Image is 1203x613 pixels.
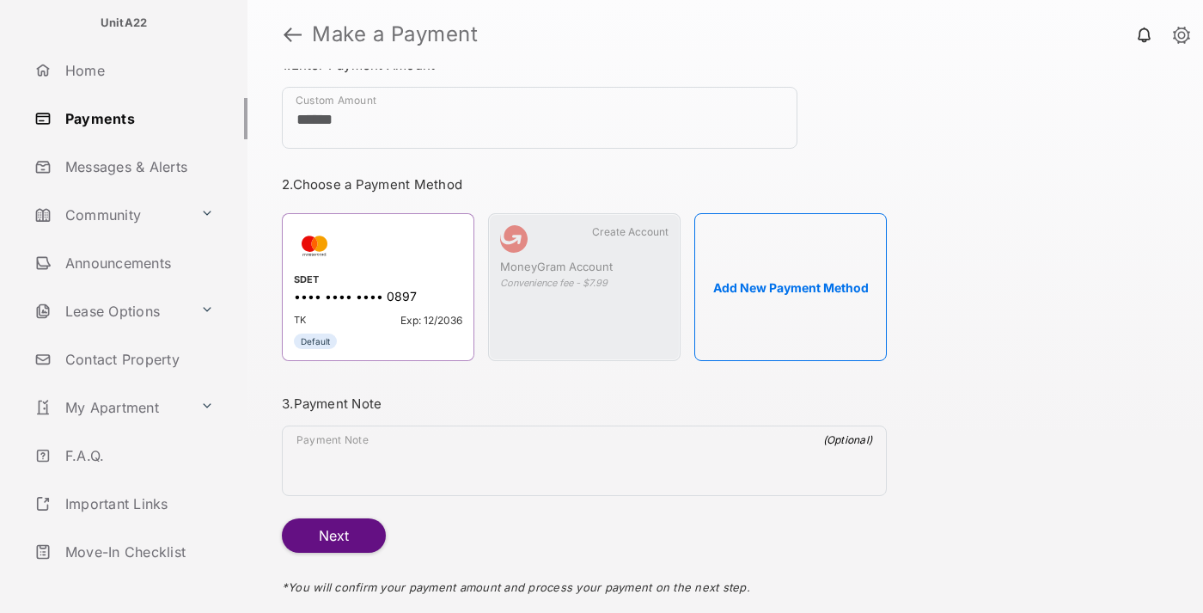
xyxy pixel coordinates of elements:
[27,194,193,236] a: Community
[592,225,669,238] span: Create Account
[400,314,462,327] span: Exp: 12/2036
[27,339,247,380] a: Contact Property
[282,518,386,553] button: Next
[27,146,247,187] a: Messages & Alerts
[27,50,247,91] a: Home
[27,531,247,573] a: Move-In Checklist
[27,291,193,332] a: Lease Options
[282,176,887,193] h3: 2. Choose a Payment Method
[294,314,306,327] span: TK
[27,98,247,139] a: Payments
[282,553,887,611] div: * You will confirm your payment amount and process your payment on the next step.
[27,242,247,284] a: Announcements
[500,277,669,289] div: Convenience fee - $7.99
[27,387,193,428] a: My Apartment
[282,213,474,361] div: SDET•••• •••• •••• 0897TKExp: 12/2036Default
[294,289,462,307] div: •••• •••• •••• 0897
[101,15,148,32] p: UnitA22
[694,213,887,361] button: Add New Payment Method
[27,435,247,476] a: F.A.Q.
[312,24,478,45] strong: Make a Payment
[294,273,462,289] div: SDET
[500,260,669,277] div: MoneyGram Account
[282,395,887,412] h3: 3. Payment Note
[27,483,221,524] a: Important Links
